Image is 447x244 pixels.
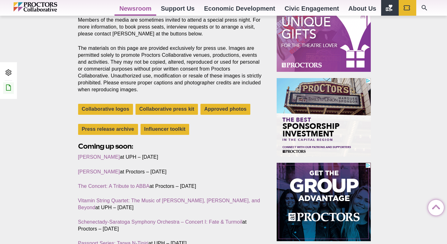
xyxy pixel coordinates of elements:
[277,163,371,241] iframe: Advertisement
[3,67,14,79] a: Admin Area
[13,2,84,12] img: Proctors logo
[78,183,150,189] a: The Concert: A Tribute to ABBA
[78,169,120,174] a: [PERSON_NAME]
[136,104,198,115] a: Collaborative press kit
[78,219,263,232] p: at Proctors – [DATE]
[78,219,242,225] a: Schenectady-Saratoga Symphony Orchestra – Concert I: Fate & Turmoil
[78,141,263,151] h2: Coming up soon:
[78,154,263,161] p: at UPH – [DATE]
[78,197,263,211] p: at UPH – [DATE]
[78,104,133,115] a: Collaborative logos
[78,168,263,175] p: at Proctors – [DATE]
[78,124,138,135] a: Press release archive
[200,104,250,115] a: Approved photos
[428,200,441,213] a: Back to Top
[277,78,371,156] iframe: Advertisement
[78,17,263,37] p: Members of the media are sometimes invited to attend a special press night. For more information,...
[3,82,14,94] a: Edit this Post/Page
[141,124,189,135] a: Influencer toolkit
[78,183,263,190] p: at Proctors – [DATE]
[78,154,120,160] a: [PERSON_NAME]
[78,45,263,93] p: The materials on this page are provided exclusively for press use. Images are permitted solely to...
[78,198,260,210] a: Vitamin String Quartet: The Music of [PERSON_NAME], [PERSON_NAME], and Beyond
